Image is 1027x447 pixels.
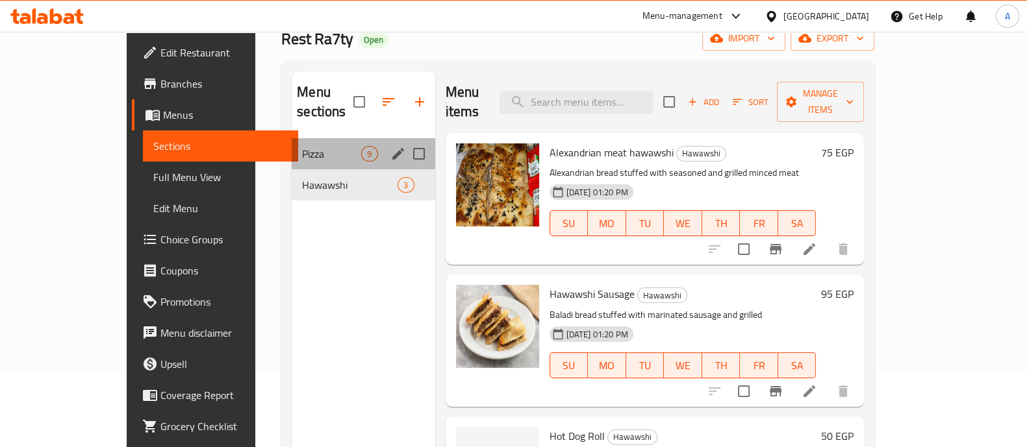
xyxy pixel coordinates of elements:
div: Hawawshi [607,429,657,445]
span: A [1005,9,1010,23]
a: Grocery Checklist [132,411,298,442]
button: import [702,27,785,51]
button: SA [778,210,817,236]
a: Full Menu View [143,162,298,193]
span: SA [783,356,811,375]
a: Promotions [132,286,298,317]
button: delete [828,376,859,407]
button: WE [664,210,702,236]
button: FR [740,352,778,378]
button: edit [388,144,408,163]
button: MO [588,352,626,378]
button: Add [683,92,724,112]
button: FR [740,210,778,236]
button: TH [702,352,741,378]
span: Alexandrian meat hawawshi [550,143,674,162]
a: Coverage Report [132,380,298,411]
div: Pizza9edit [292,138,435,169]
h6: 95 EGP [821,285,854,303]
span: FR [745,356,773,375]
a: Edit menu item [802,241,817,257]
div: Hawawshi [637,287,687,303]
nav: Menu sections [292,133,435,206]
img: Hawawshi Sausage [456,285,539,368]
a: Edit Restaurant [132,37,298,68]
span: Hawawshi [638,288,687,303]
span: Choice Groups [160,232,288,247]
p: Baladi bread stuffed with marinated sausage and grilled [550,307,817,323]
span: Menu disclaimer [160,325,288,341]
span: Full Menu View [153,169,288,185]
button: delete [828,234,859,265]
div: Open [359,32,388,48]
button: TH [702,210,741,236]
span: SA [783,214,811,233]
span: Grocery Checklist [160,418,288,434]
span: export [801,30,864,47]
span: 3 [398,179,413,191]
span: SU [555,214,583,233]
span: Edit Restaurant [160,45,288,60]
h2: Menu items [446,82,485,121]
span: [DATE] 01:20 PM [561,328,633,341]
span: Sort items [724,92,777,112]
span: Select to update [730,236,757,263]
a: Menu disclaimer [132,317,298,348]
span: Hawawshi [608,429,657,444]
span: TU [631,356,659,375]
button: Manage items [777,82,864,122]
button: MO [588,210,626,236]
button: Add section [404,86,435,117]
button: Sort [729,92,772,112]
span: Branches [160,76,288,91]
span: WE [669,356,697,375]
span: FR [745,214,773,233]
span: Pizza [302,146,361,162]
button: WE [664,352,702,378]
span: Edit Menu [153,200,288,216]
h6: 75 EGP [821,143,854,162]
span: Sort [733,95,768,110]
div: Hawawshi3 [292,169,435,200]
span: Hot Dog Roll [550,426,605,446]
button: Branch-specific-item [760,376,791,407]
button: SU [550,210,588,236]
span: Hawawshi Sausage [550,284,635,304]
div: [GEOGRAPHIC_DATA] [783,9,869,23]
span: Manage items [787,86,854,118]
span: MO [593,214,621,233]
h2: Menu sections [297,82,353,121]
span: Hawawshi [677,146,726,161]
span: Select to update [730,378,757,405]
a: Edit menu item [802,383,817,399]
span: Open [359,34,388,45]
a: Edit Menu [143,193,298,224]
span: import [713,30,775,47]
span: Hawawshi [302,177,398,193]
span: Add item [683,92,724,112]
img: Alexandrian meat hawawshi [456,143,539,226]
div: Hawawshi [676,146,726,162]
span: Rest Ra7ty [281,24,353,53]
button: TU [626,210,665,236]
span: TH [707,356,735,375]
span: WE [669,214,697,233]
a: Menus [132,99,298,130]
span: Sections [153,138,288,154]
span: 9 [362,148,377,160]
a: Choice Groups [132,224,298,255]
span: Coverage Report [160,387,288,403]
button: SA [778,352,817,378]
a: Upsell [132,348,298,380]
span: SU [555,356,583,375]
a: Coupons [132,255,298,286]
span: Menus [163,107,288,123]
h6: 50 EGP [821,427,854,445]
a: Sections [143,130,298,162]
button: Branch-specific-item [760,234,791,265]
input: search [500,91,653,114]
span: Add [686,95,721,110]
button: SU [550,352,588,378]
